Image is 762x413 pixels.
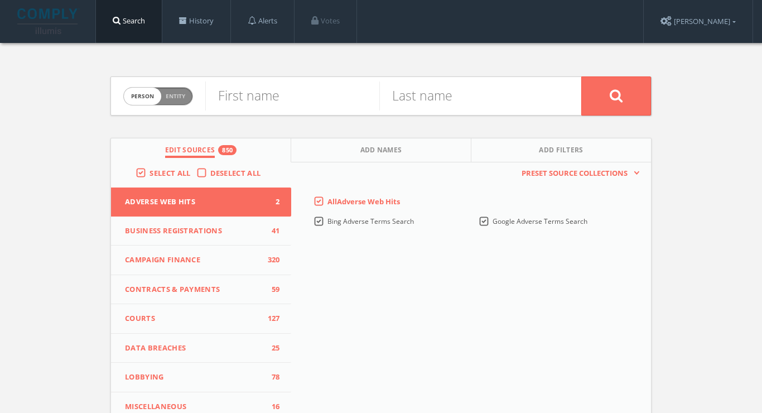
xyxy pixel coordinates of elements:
[111,217,291,246] button: Business Registrations41
[111,363,291,392] button: Lobbying78
[493,217,587,226] span: Google Adverse Terms Search
[516,168,633,179] span: Preset Source Collections
[263,343,280,354] span: 25
[124,88,161,105] span: person
[263,401,280,412] span: 16
[263,225,280,237] span: 41
[471,138,651,162] button: Add Filters
[166,92,185,100] span: Entity
[111,334,291,363] button: Data Breaches25
[263,313,280,324] span: 127
[111,275,291,305] button: Contracts & Payments59
[125,313,263,324] span: Courts
[263,196,280,208] span: 2
[111,188,291,217] button: Adverse Web Hits2
[125,401,263,412] span: Miscellaneous
[210,168,261,178] span: Deselect All
[291,138,471,162] button: Add Names
[360,145,402,158] span: Add Names
[516,168,640,179] button: Preset Source Collections
[125,196,263,208] span: Adverse Web Hits
[218,145,237,155] div: 850
[111,304,291,334] button: Courts127
[111,246,291,275] button: Campaign Finance320
[149,168,190,178] span: Select All
[327,217,414,226] span: Bing Adverse Terms Search
[17,8,80,34] img: illumis
[263,284,280,295] span: 59
[263,372,280,383] span: 78
[263,254,280,266] span: 320
[125,372,263,383] span: Lobbying
[327,196,400,206] span: All Adverse Web Hits
[111,138,291,162] button: Edit Sources850
[125,254,263,266] span: Campaign Finance
[125,343,263,354] span: Data Breaches
[125,284,263,295] span: Contracts & Payments
[539,145,583,158] span: Add Filters
[165,145,215,158] span: Edit Sources
[125,225,263,237] span: Business Registrations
